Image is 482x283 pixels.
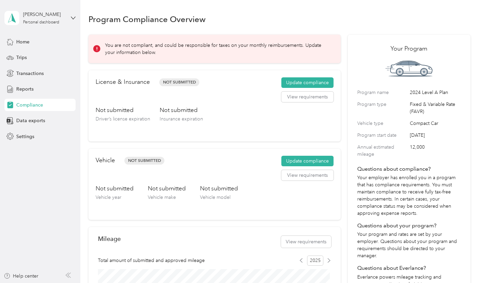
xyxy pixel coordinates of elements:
button: Update compliance [281,77,334,88]
h3: Not submitted [160,106,203,114]
h3: Not submitted [200,184,238,193]
span: Insurance expiration [160,116,203,122]
button: Update compliance [281,156,334,167]
span: Vehicle make [148,194,176,200]
button: View requirements [281,170,334,181]
p: Your program and rates are set by your employer. Questions about your program and requirements sh... [357,231,461,259]
h2: Your Program [357,44,461,53]
div: Personal dashboard [23,20,59,24]
h4: Questions about Everlance? [357,264,461,272]
h3: Not submitted [148,184,186,193]
span: Home [16,38,29,45]
p: You are not compliant, and could be responsible for taxes on your monthly reimbursements. Update ... [105,42,331,56]
label: Program name [357,89,407,96]
span: Total amount of submitted and approved mileage [98,257,205,264]
span: Trips [16,54,27,61]
iframe: Everlance-gr Chat Button Frame [444,245,482,283]
button: View requirements [281,92,334,102]
h2: Vehicle [96,156,115,165]
button: View requirements [281,236,331,248]
span: Not Submitted [159,78,199,86]
label: Annual estimated mileage [357,144,407,158]
label: Vehicle type [357,120,407,127]
span: Reports [16,86,34,93]
span: Not Submitted [124,157,164,165]
h1: Program Compliance Overview [88,16,206,23]
span: [DATE] [410,132,461,139]
h2: Mileage [98,235,121,242]
div: [PERSON_NAME] [23,11,65,18]
h4: Questions about compliance? [357,165,461,173]
h2: License & Insurance [96,77,150,87]
h3: Not submitted [96,106,150,114]
span: Fixed & Variable Rate (FAVR) [410,101,461,115]
span: Data exports [16,117,45,124]
p: Your employer has enrolled you in a program that has compliance requirements. You must maintain c... [357,174,461,217]
h3: Not submitted [96,184,134,193]
span: 12,000 [410,144,461,158]
span: Settings [16,133,34,140]
span: Driver’s license expiration [96,116,150,122]
span: Compact Car [410,120,461,127]
span: Vehicle year [96,194,121,200]
span: 2024 Level A Plan [410,89,461,96]
span: Compliance [16,101,43,109]
span: 2025 [307,256,323,266]
label: Program start date [357,132,407,139]
span: Vehicle model [200,194,230,200]
h4: Questions about your program? [357,222,461,230]
span: Transactions [16,70,44,77]
button: Help center [4,272,38,280]
label: Program type [357,101,407,115]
